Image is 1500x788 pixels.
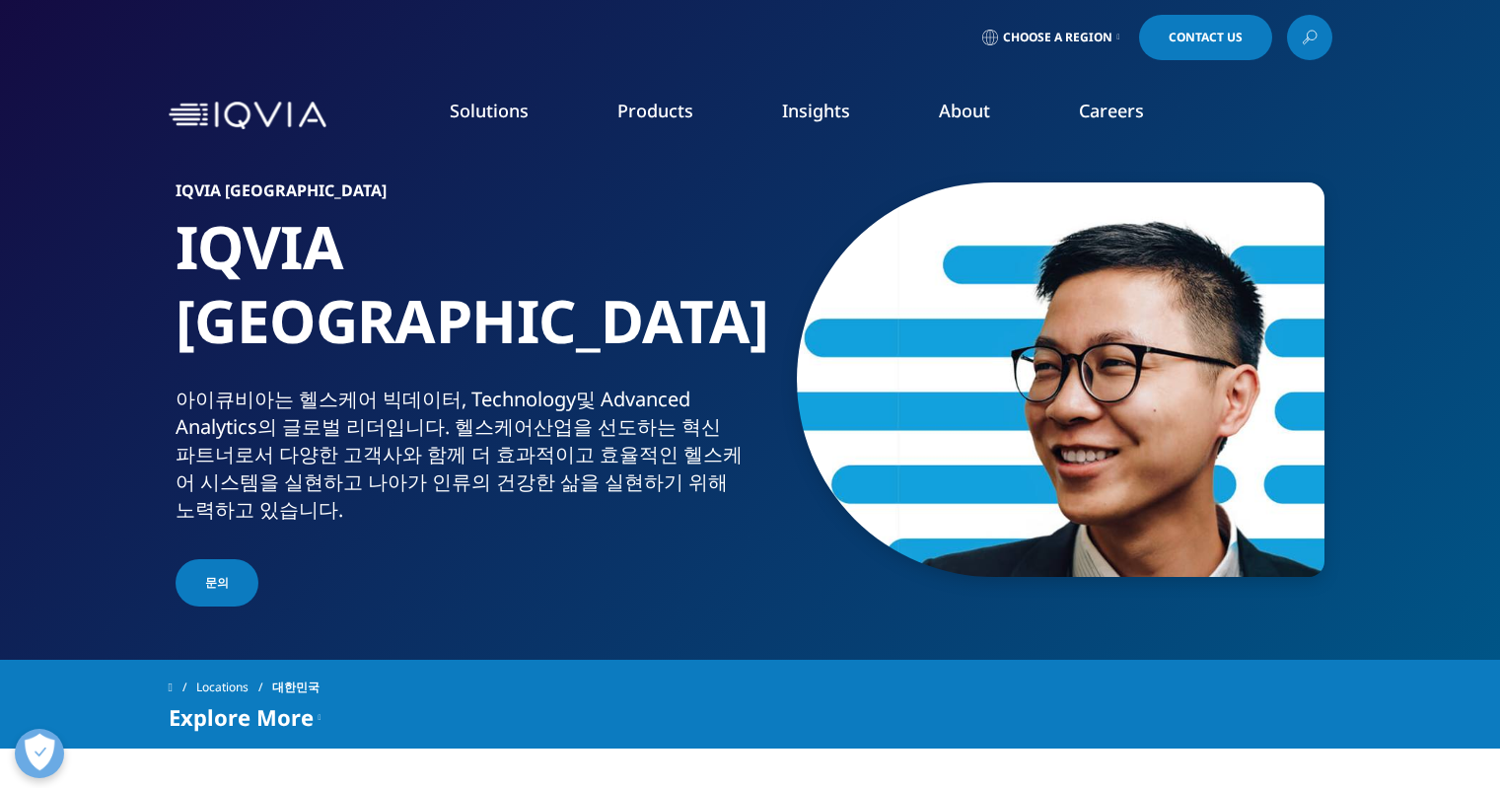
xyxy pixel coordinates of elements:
div: 아이큐비아는 헬스케어 빅데이터, Technology및 Advanced Analytics의 글로벌 리더입니다. 헬스케어산업을 선도하는 혁신 파트너로서 다양한 고객사와 함께 더 ... [176,386,743,524]
nav: Primary [334,69,1332,162]
span: Contact Us [1169,32,1243,43]
a: Solutions [450,99,529,122]
span: 대한민국 [272,670,320,705]
a: About [939,99,990,122]
a: Locations [196,670,272,705]
a: Products [617,99,693,122]
span: 문의 [205,574,229,592]
span: Explore More [169,705,314,729]
a: Insights [782,99,850,122]
h6: IQVIA [GEOGRAPHIC_DATA] [176,182,743,210]
h1: IQVIA [GEOGRAPHIC_DATA] [176,210,743,386]
a: Contact Us [1139,15,1272,60]
span: Choose a Region [1003,30,1112,45]
a: 문의 [176,559,258,607]
a: Careers [1079,99,1144,122]
img: 25_rbuportraitoption.jpg [797,182,1324,577]
button: 개방형 기본 설정 [15,729,64,778]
